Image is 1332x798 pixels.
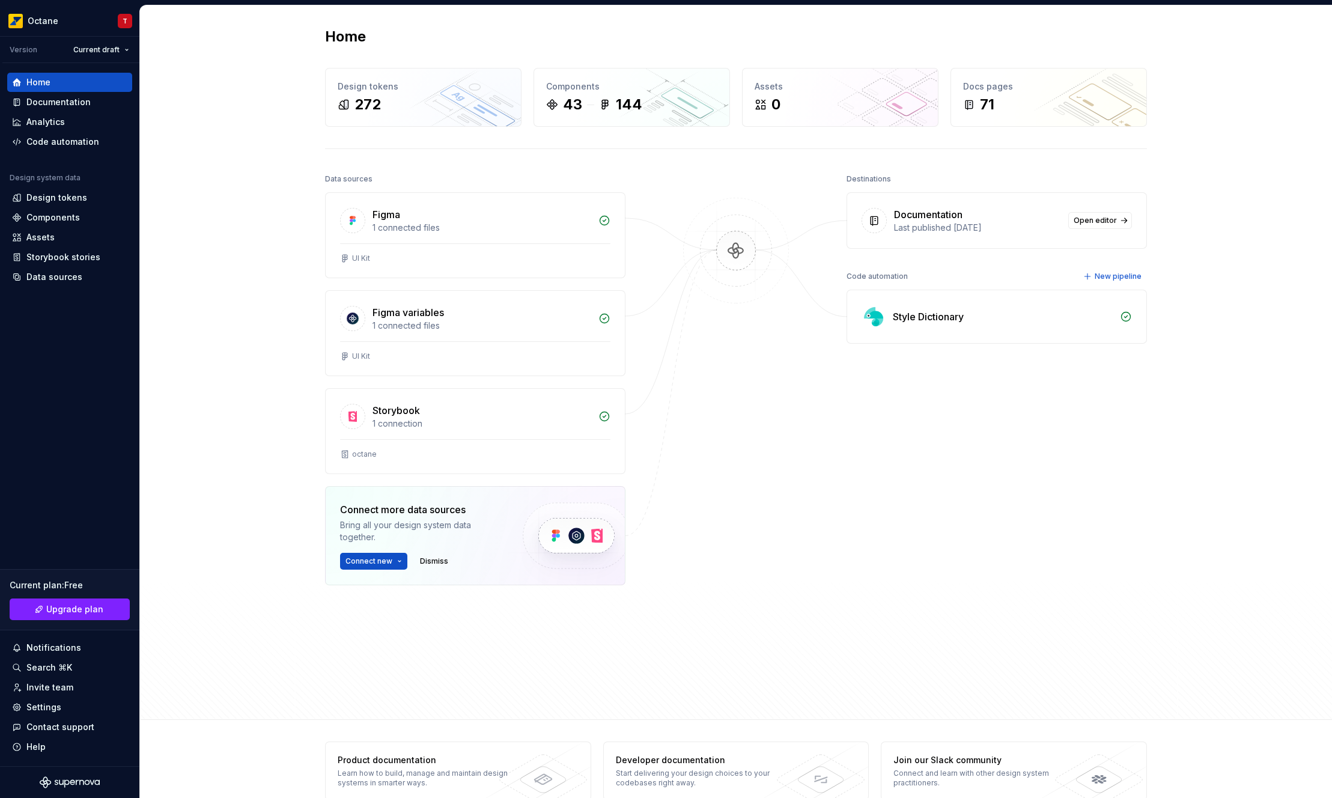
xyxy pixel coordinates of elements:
[26,741,46,753] div: Help
[40,776,100,788] svg: Supernova Logo
[7,658,132,677] button: Search ⌘K
[325,27,366,46] h2: Home
[7,228,132,247] a: Assets
[1095,272,1142,281] span: New pipeline
[325,68,522,127] a: Design tokens272
[340,519,502,543] div: Bring all your design system data together.
[8,14,23,28] img: e8093afa-4b23-4413-bf51-00cde92dbd3f.png
[546,81,717,93] div: Components
[616,95,642,114] div: 144
[563,95,582,114] div: 43
[26,271,82,283] div: Data sources
[7,208,132,227] a: Components
[338,754,512,766] div: Product documentation
[950,68,1147,127] a: Docs pages71
[352,449,377,459] div: octane
[26,231,55,243] div: Assets
[325,290,625,376] a: Figma variables1 connected filesUI Kit
[26,701,61,713] div: Settings
[28,15,58,27] div: Octane
[10,579,130,591] div: Current plan : Free
[325,171,373,187] div: Data sources
[420,556,448,566] span: Dismiss
[7,678,132,697] a: Invite team
[26,136,99,148] div: Code automation
[373,305,444,320] div: Figma variables
[338,81,509,93] div: Design tokens
[7,717,132,737] button: Contact support
[7,112,132,132] a: Analytics
[325,192,625,278] a: Figma1 connected filesUI Kit
[534,68,730,127] a: Components43144
[345,556,392,566] span: Connect new
[742,68,938,127] a: Assets0
[26,251,100,263] div: Storybook stories
[616,754,791,766] div: Developer documentation
[373,418,591,430] div: 1 connection
[46,603,103,615] span: Upgrade plan
[1074,216,1117,225] span: Open editor
[26,212,80,224] div: Components
[980,95,994,114] div: 71
[7,188,132,207] a: Design tokens
[893,769,1068,788] div: Connect and learn with other design system practitioners.
[616,769,791,788] div: Start delivering your design choices to your codebases right away.
[10,45,37,55] div: Version
[894,207,963,222] div: Documentation
[26,721,94,733] div: Contact support
[415,553,454,570] button: Dismiss
[26,192,87,204] div: Design tokens
[963,81,1134,93] div: Docs pages
[10,598,130,620] a: Upgrade plan
[7,267,132,287] a: Data sources
[26,642,81,654] div: Notifications
[340,553,407,570] button: Connect new
[10,173,81,183] div: Design system data
[26,662,72,674] div: Search ⌘K
[7,698,132,717] a: Settings
[847,171,891,187] div: Destinations
[338,769,512,788] div: Learn how to build, manage and maintain design systems in smarter ways.
[26,76,50,88] div: Home
[352,352,370,361] div: UI Kit
[354,95,381,114] div: 272
[373,207,400,222] div: Figma
[325,388,625,474] a: Storybook1 connectionoctane
[755,81,926,93] div: Assets
[894,222,1061,234] div: Last published [DATE]
[847,268,908,285] div: Code automation
[893,309,964,324] div: Style Dictionary
[26,681,73,693] div: Invite team
[7,737,132,757] button: Help
[373,222,591,234] div: 1 connected files
[26,96,91,108] div: Documentation
[7,73,132,92] a: Home
[123,16,127,26] div: T
[7,93,132,112] a: Documentation
[893,754,1068,766] div: Join our Slack community
[373,320,591,332] div: 1 connected files
[68,41,135,58] button: Current draft
[7,248,132,267] a: Storybook stories
[373,403,420,418] div: Storybook
[7,638,132,657] button: Notifications
[340,502,502,517] div: Connect more data sources
[771,95,780,114] div: 0
[7,132,132,151] a: Code automation
[1080,268,1147,285] button: New pipeline
[1068,212,1132,229] a: Open editor
[26,116,65,128] div: Analytics
[73,45,120,55] span: Current draft
[352,254,370,263] div: UI Kit
[2,8,137,34] button: OctaneT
